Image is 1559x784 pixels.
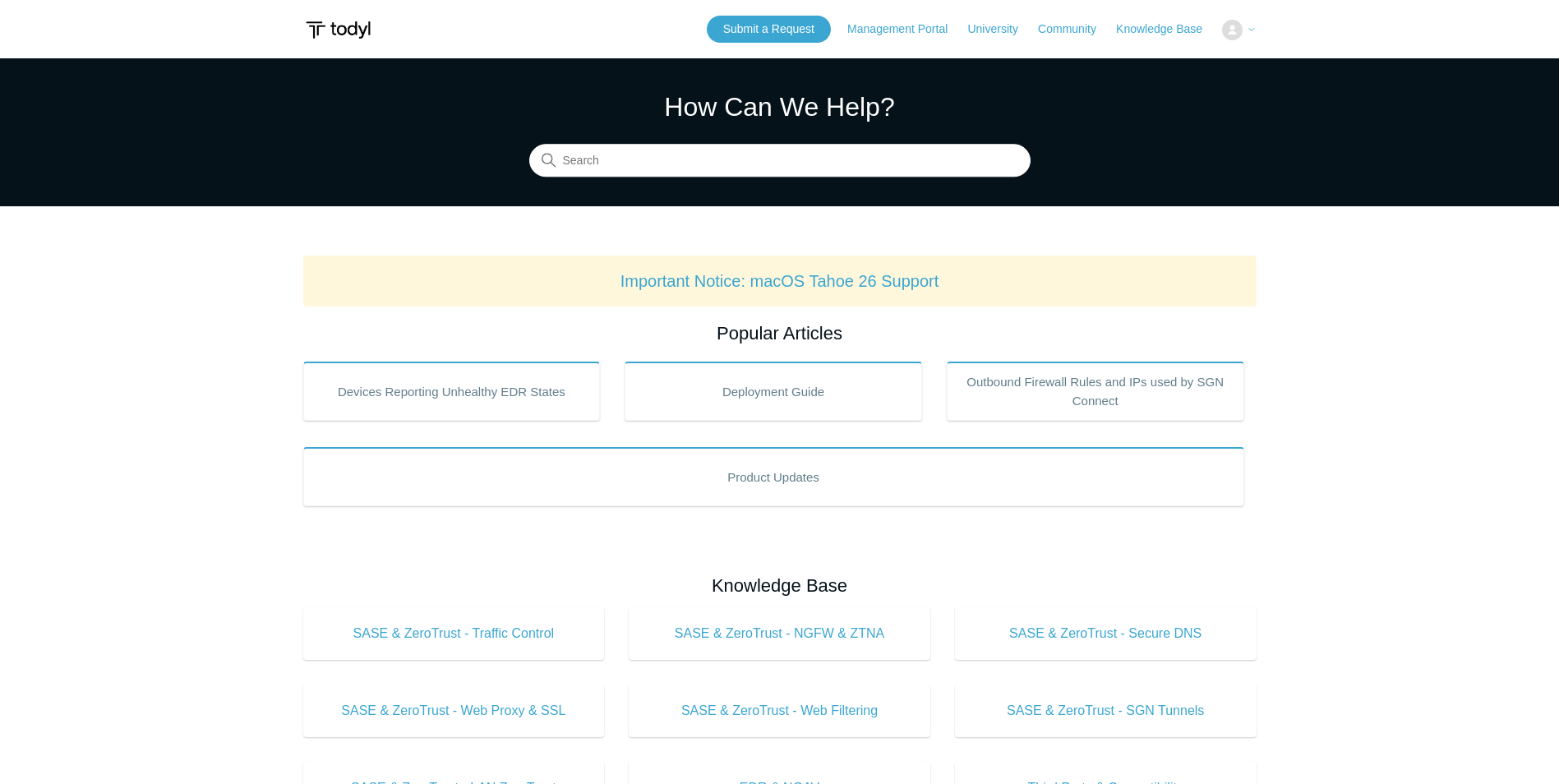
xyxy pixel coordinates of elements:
[653,624,906,643] span: SASE & ZeroTrust - NGFW & ZTNA
[967,21,1034,38] a: University
[980,624,1232,643] span: SASE & ZeroTrust - Secure DNS
[303,447,1244,506] a: Product Updates
[629,607,930,660] a: SASE & ZeroTrust - NGFW & ZTNA
[328,624,580,643] span: SASE & ZeroTrust - Traffic Control
[980,701,1232,721] span: SASE & ZeroTrust - SGN Tunnels
[653,701,906,721] span: SASE & ZeroTrust - Web Filtering
[303,362,601,421] a: Devices Reporting Unhealthy EDR States
[529,145,1031,178] input: Search
[303,572,1257,599] h2: Knowledge Base
[303,320,1257,347] h2: Popular Articles
[955,607,1257,660] a: SASE & ZeroTrust - Secure DNS
[955,685,1257,737] a: SASE & ZeroTrust - SGN Tunnels
[1116,21,1219,38] a: Knowledge Base
[303,15,373,45] img: Todyl Support Center Help Center home page
[328,701,580,721] span: SASE & ZeroTrust - Web Proxy & SSL
[629,685,930,737] a: SASE & ZeroTrust - Web Filtering
[303,607,605,660] a: SASE & ZeroTrust - Traffic Control
[529,87,1031,127] h1: How Can We Help?
[1038,21,1113,38] a: Community
[303,685,605,737] a: SASE & ZeroTrust - Web Proxy & SSL
[707,16,831,43] a: Submit a Request
[847,21,964,38] a: Management Portal
[947,362,1244,421] a: Outbound Firewall Rules and IPs used by SGN Connect
[625,362,922,421] a: Deployment Guide
[620,272,939,290] a: Important Notice: macOS Tahoe 26 Support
